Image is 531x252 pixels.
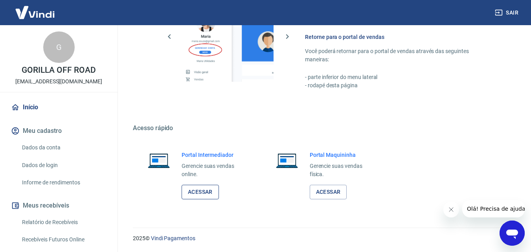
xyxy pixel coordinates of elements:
p: 2025 © [133,234,512,243]
p: Você poderá retornar para o portal de vendas através das seguintes maneiras: [305,47,493,64]
p: [EMAIL_ADDRESS][DOMAIN_NAME] [15,77,102,86]
iframe: Mensagem da empresa [462,200,525,217]
p: Gerencie suas vendas online. [182,162,247,178]
img: Imagem de um notebook aberto [270,151,303,170]
a: Dados de login [19,157,108,173]
a: Vindi Pagamentos [151,235,195,241]
h6: Portal Maquininha [310,151,375,159]
a: Acessar [310,185,347,199]
p: Gerencie suas vendas física. [310,162,375,178]
a: Relatório de Recebíveis [19,214,108,230]
span: Olá! Precisa de ajuda? [5,6,66,12]
button: Meus recebíveis [9,197,108,214]
p: GORILLA OFF ROAD [22,66,96,74]
a: Recebíveis Futuros Online [19,232,108,248]
h5: Acesso rápido [133,124,512,132]
p: - rodapé desta página [305,81,493,90]
a: Dados da conta [19,140,108,156]
iframe: Botão para abrir a janela de mensagens [500,221,525,246]
a: Início [9,99,108,116]
div: G [43,31,75,63]
p: - parte inferior do menu lateral [305,73,493,81]
a: Acessar [182,185,219,199]
button: Meu cadastro [9,122,108,140]
h6: Retorne para o portal de vendas [305,33,493,41]
h6: Portal Intermediador [182,151,247,159]
button: Sair [493,6,522,20]
iframe: Fechar mensagem [443,202,459,217]
a: Informe de rendimentos [19,175,108,191]
img: Vindi [9,0,61,24]
img: Imagem de um notebook aberto [142,151,175,170]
